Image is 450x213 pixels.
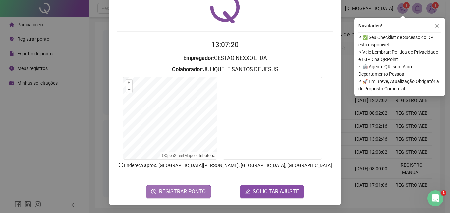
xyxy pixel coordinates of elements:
[126,86,132,93] button: –
[117,65,333,74] h3: : JULIQUELE SANTOS DE JESUS
[117,162,333,169] p: Endereço aprox. : [GEOGRAPHIC_DATA][PERSON_NAME], [GEOGRAPHIC_DATA], [GEOGRAPHIC_DATA]
[146,185,211,198] button: REGISTRAR PONTO
[441,190,446,196] span: 1
[211,41,239,49] time: 13:07:20
[245,189,250,194] span: edit
[165,153,192,158] a: OpenStreetMap
[358,78,441,92] span: ⚬ 🚀 Em Breve, Atualização Obrigatória de Proposta Comercial
[172,66,202,73] strong: Colaborador
[253,188,299,196] span: SOLICITAR AJUSTE
[159,188,206,196] span: REGISTRAR PONTO
[240,185,304,198] button: editSOLICITAR AJUSTE
[358,34,441,48] span: ⚬ ✅ Seu Checklist de Sucesso do DP está disponível
[358,63,441,78] span: ⚬ 🤖 Agente QR: sua IA no Departamento Pessoal
[435,23,439,28] span: close
[183,55,213,61] strong: Empregador
[427,190,443,206] iframe: Intercom live chat
[118,162,124,168] span: info-circle
[162,153,215,158] li: © contributors.
[151,189,156,194] span: clock-circle
[126,80,132,86] button: +
[358,22,382,29] span: Novidades !
[117,54,333,63] h3: : GESTAO NEXXO LTDA
[358,48,441,63] span: ⚬ Vale Lembrar: Política de Privacidade e LGPD na QRPoint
